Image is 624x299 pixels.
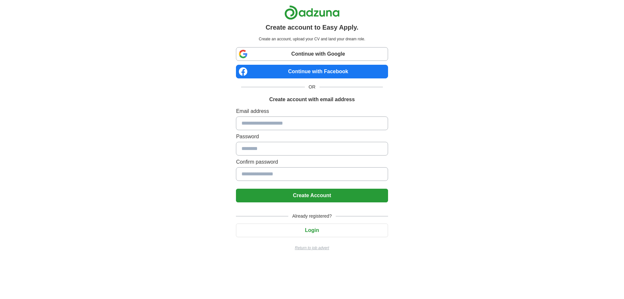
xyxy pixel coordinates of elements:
a: Return to job advert [236,245,388,251]
a: Continue with Facebook [236,65,388,78]
button: Login [236,224,388,237]
img: Adzuna logo [284,5,340,20]
span: OR [305,84,319,90]
p: Create an account, upload your CV and land your dream role. [237,36,386,42]
h1: Create account with email address [269,96,355,103]
label: Confirm password [236,158,388,166]
label: Password [236,133,388,141]
span: Already registered? [288,213,335,220]
a: Continue with Google [236,47,388,61]
label: Email address [236,107,388,115]
a: Login [236,227,388,233]
h1: Create account to Easy Apply. [266,22,358,32]
button: Create Account [236,189,388,202]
